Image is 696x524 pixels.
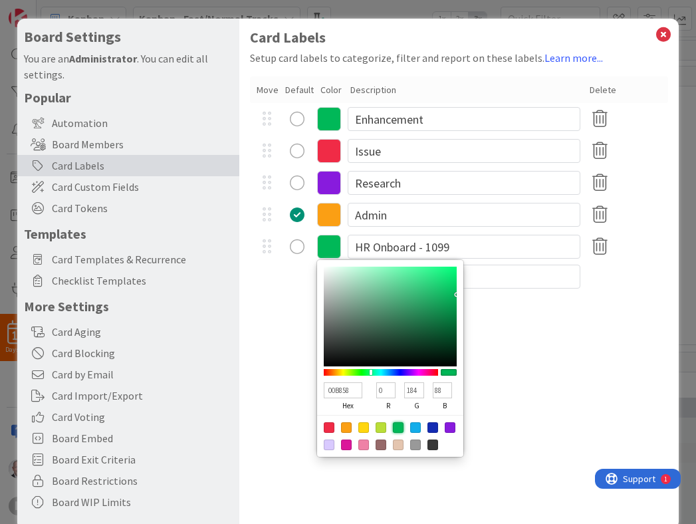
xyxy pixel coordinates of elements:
label: hex [324,398,372,414]
h1: Card Labels [250,29,668,46]
div: Color [320,83,344,97]
div: Card Aging [17,321,239,342]
div: #db169a [341,440,352,450]
div: #999999 [410,440,421,450]
h4: Board Settings [24,29,233,45]
a: Learn more... [544,51,603,65]
div: #383838 [427,440,438,450]
div: Board Members [17,134,239,155]
div: #ffd60f [358,422,369,433]
span: Card by Email [52,366,233,382]
div: Card Labels [17,155,239,176]
span: Board Embed [52,430,233,446]
h5: Templates [24,225,233,242]
div: Card Import/Export [17,385,239,406]
div: Delete [590,83,616,97]
div: #d9caff [324,440,334,450]
input: Edit Label [348,107,580,131]
div: 1 [69,5,72,16]
span: Card Tokens [52,200,233,216]
div: Setup card labels to categorize, filter and report on these labels. [250,50,668,66]
div: #FB9F14 [341,422,352,433]
label: r [376,398,400,414]
div: #966969 [376,440,386,450]
b: Administrator [69,52,137,65]
input: Edit Label [348,235,580,259]
input: Edit Label [348,203,580,227]
div: #881bdd [445,422,455,433]
input: Edit Label [348,139,580,163]
label: b [433,398,457,414]
div: Card Blocking [17,342,239,364]
span: Card Custom Fields [52,179,233,195]
div: You are an . You can edit all settings. [24,51,233,82]
div: #13adea [410,422,421,433]
h5: More Settings [24,298,233,315]
div: #142bb2 [427,422,438,433]
div: Automation [17,112,239,134]
span: Checklist Templates [52,273,233,289]
div: #E4C5AF [393,440,404,450]
span: Board Restrictions [52,473,233,489]
div: #00b858 [393,422,404,433]
div: #f02b46 [324,422,334,433]
div: #bade38 [376,422,386,433]
div: Move [257,83,279,97]
span: Support [28,2,60,18]
div: Description [350,83,583,97]
div: Board WIP Limits [17,491,239,513]
div: Default [285,83,314,97]
input: Add Label [348,265,580,289]
span: Card Voting [52,409,233,425]
h5: Popular [24,89,233,106]
span: Board Exit Criteria [52,452,233,467]
div: #ef81a6 [358,440,369,450]
span: Card Templates & Recurrence [52,251,233,267]
label: g [404,398,428,414]
input: Edit Label [348,171,580,195]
